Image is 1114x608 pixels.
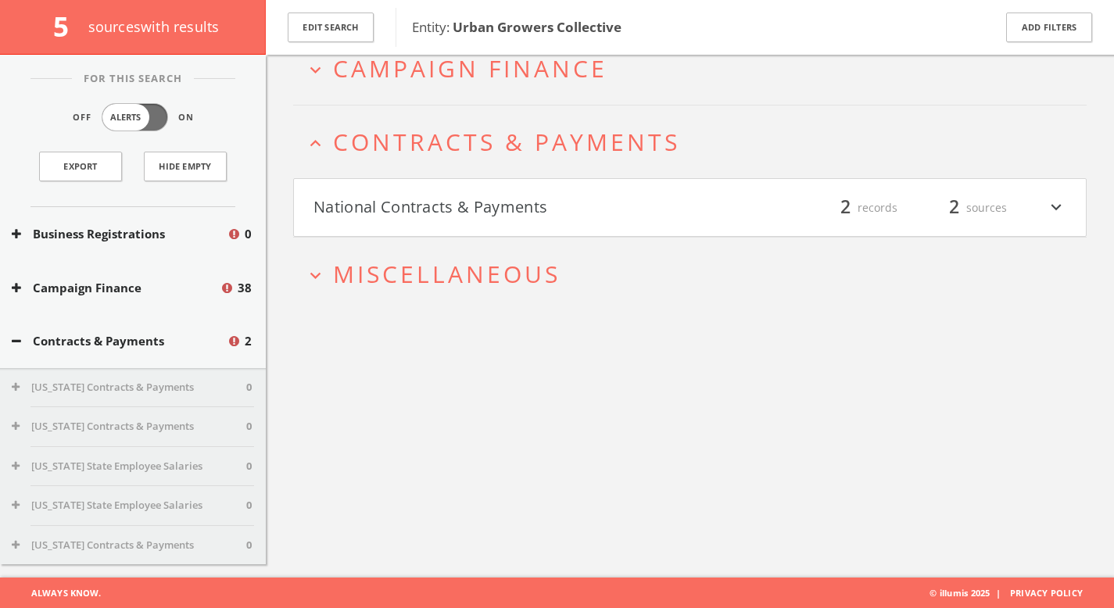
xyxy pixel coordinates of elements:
[412,18,621,36] span: Entity:
[12,279,220,297] button: Campaign Finance
[833,194,858,221] span: 2
[246,380,252,395] span: 0
[39,152,122,181] a: Export
[12,538,246,553] button: [US_STATE] Contracts & Payments
[453,18,621,36] b: Urban Growers Collective
[12,226,227,244] button: Business Registrations
[913,195,1007,221] div: sources
[246,499,252,514] span: 0
[12,459,246,474] button: [US_STATE] State Employee Salaries
[305,55,1087,81] button: expand_moreCampaign Finance
[73,112,91,125] span: Off
[246,420,252,435] span: 0
[305,133,326,154] i: expand_less
[333,52,607,84] span: Campaign Finance
[12,420,246,435] button: [US_STATE] Contracts & Payments
[1006,13,1092,43] button: Add Filters
[1010,587,1083,599] a: Privacy Policy
[288,13,374,43] button: Edit Search
[144,152,227,181] button: Hide Empty
[12,380,246,395] button: [US_STATE] Contracts & Payments
[990,587,1007,599] span: |
[178,112,194,125] span: On
[305,261,1087,287] button: expand_moreMiscellaneous
[12,333,227,351] button: Contracts & Payments
[333,258,561,290] span: Miscellaneous
[88,17,220,36] span: source s with results
[305,265,326,286] i: expand_more
[238,279,252,297] span: 38
[1046,195,1066,221] i: expand_more
[804,195,897,221] div: records
[53,8,82,45] span: 5
[333,126,680,158] span: Contracts & Payments
[246,459,252,474] span: 0
[305,59,326,80] i: expand_more
[72,71,194,87] span: For This Search
[246,538,252,553] span: 0
[305,129,1087,155] button: expand_lessContracts & Payments
[12,499,246,514] button: [US_STATE] State Employee Salaries
[245,226,252,244] span: 0
[313,195,690,221] button: National Contracts & Payments
[245,333,252,351] span: 2
[942,194,966,221] span: 2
